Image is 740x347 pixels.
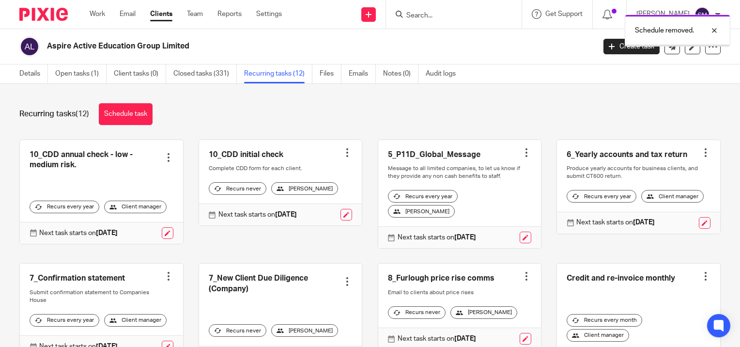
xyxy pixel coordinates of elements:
[55,64,107,83] a: Open tasks (1)
[388,190,458,203] div: Recurs every year
[173,64,237,83] a: Closed tasks (331)
[320,64,341,83] a: Files
[104,314,167,327] div: Client manager
[567,329,629,342] div: Client manager
[388,306,446,319] div: Recurs never
[209,182,266,195] div: Recurs never
[635,26,694,35] p: Schedule removed.
[271,182,338,195] div: [PERSON_NAME]
[388,205,455,218] div: [PERSON_NAME]
[275,211,297,218] strong: [DATE]
[694,7,710,22] img: svg%3E
[217,9,242,19] a: Reports
[39,228,118,238] p: Next task starts on
[99,103,153,125] a: Schedule task
[76,110,89,118] span: (12)
[90,9,105,19] a: Work
[187,9,203,19] a: Team
[244,64,312,83] a: Recurring tasks (12)
[19,36,40,57] img: svg%3E
[398,334,476,344] p: Next task starts on
[218,210,297,220] p: Next task starts on
[349,64,376,83] a: Emails
[567,190,636,203] div: Recurs every year
[104,201,167,213] div: Client manager
[96,230,118,237] strong: [DATE]
[209,324,266,337] div: Recurs never
[114,64,166,83] a: Client tasks (0)
[450,306,517,319] div: [PERSON_NAME]
[120,9,136,19] a: Email
[30,314,99,327] div: Recurs every year
[47,41,480,51] h2: Aspire Active Education Group Limited
[603,39,660,54] a: Create task
[19,64,48,83] a: Details
[633,219,655,226] strong: [DATE]
[271,324,338,337] div: [PERSON_NAME]
[19,109,89,119] h1: Recurring tasks
[383,64,418,83] a: Notes (0)
[19,8,68,21] img: Pixie
[576,218,655,227] p: Next task starts on
[641,190,704,203] div: Client manager
[454,335,476,342] strong: [DATE]
[30,201,99,213] div: Recurs every year
[426,64,463,83] a: Audit logs
[454,234,476,241] strong: [DATE]
[256,9,282,19] a: Settings
[567,314,642,327] div: Recurs every month
[398,233,476,242] p: Next task starts on
[150,9,172,19] a: Clients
